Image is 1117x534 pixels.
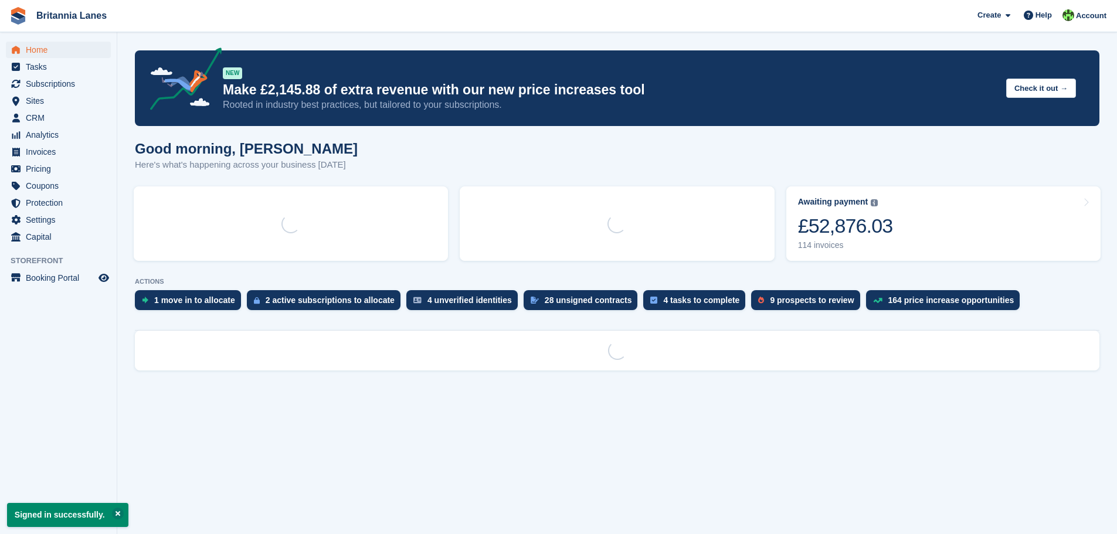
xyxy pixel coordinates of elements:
[6,178,111,194] a: menu
[531,297,539,304] img: contract_signature_icon-13c848040528278c33f63329250d36e43548de30e8caae1d1a13099fd9432cc5.svg
[26,42,96,58] span: Home
[140,47,222,114] img: price-adjustments-announcement-icon-8257ccfd72463d97f412b2fc003d46551f7dbcb40ab6d574587a9cd5c0d94...
[26,212,96,228] span: Settings
[1006,79,1076,98] button: Check it out →
[650,297,657,304] img: task-75834270c22a3079a89374b754ae025e5fb1db73e45f91037f5363f120a921f8.svg
[223,81,997,98] p: Make £2,145.88 of extra revenue with our new price increases tool
[866,290,1026,316] a: 164 price increase opportunities
[97,271,111,285] a: Preview store
[154,295,235,305] div: 1 move in to allocate
[223,98,997,111] p: Rooted in industry best practices, but tailored to your subscriptions.
[545,295,632,305] div: 28 unsigned contracts
[6,144,111,160] a: menu
[1035,9,1052,21] span: Help
[11,255,117,267] span: Storefront
[6,110,111,126] a: menu
[663,295,739,305] div: 4 tasks to complete
[26,144,96,160] span: Invoices
[427,295,512,305] div: 4 unverified identities
[6,270,111,286] a: menu
[26,59,96,75] span: Tasks
[6,229,111,245] a: menu
[6,42,111,58] a: menu
[6,161,111,177] a: menu
[786,186,1101,261] a: Awaiting payment £52,876.03 114 invoices
[135,278,1099,285] p: ACTIONS
[142,297,148,304] img: move_ins_to_allocate_icon-fdf77a2bb77ea45bf5b3d319d69a93e2d87916cf1d5bf7949dd705db3b84f3ca.svg
[413,297,422,304] img: verify_identity-adf6edd0f0f0b5bbfe63781bf79b02c33cf7c696d77639b501bdc392416b5a36.svg
[770,295,854,305] div: 9 prospects to review
[643,290,751,316] a: 4 tasks to complete
[798,240,893,250] div: 114 invoices
[266,295,395,305] div: 2 active subscriptions to allocate
[26,93,96,109] span: Sites
[1062,9,1074,21] img: Robert Parr
[406,290,524,316] a: 4 unverified identities
[26,178,96,194] span: Coupons
[977,9,1001,21] span: Create
[7,503,128,527] p: Signed in successfully.
[6,93,111,109] a: menu
[751,290,865,316] a: 9 prospects to review
[135,158,358,172] p: Here's what's happening across your business [DATE]
[798,197,868,207] div: Awaiting payment
[758,297,764,304] img: prospect-51fa495bee0391a8d652442698ab0144808aea92771e9ea1ae160a38d050c398.svg
[254,297,260,304] img: active_subscription_to_allocate_icon-d502201f5373d7db506a760aba3b589e785aa758c864c3986d89f69b8ff3...
[26,76,96,92] span: Subscriptions
[524,290,644,316] a: 28 unsigned contracts
[26,110,96,126] span: CRM
[247,290,406,316] a: 2 active subscriptions to allocate
[26,127,96,143] span: Analytics
[873,298,882,303] img: price_increase_opportunities-93ffe204e8149a01c8c9dc8f82e8f89637d9d84a8eef4429ea346261dce0b2c0.svg
[6,127,111,143] a: menu
[6,195,111,211] a: menu
[6,76,111,92] a: menu
[32,6,111,25] a: Britannia Lanes
[135,290,247,316] a: 1 move in to allocate
[1076,10,1106,22] span: Account
[6,59,111,75] a: menu
[6,212,111,228] a: menu
[888,295,1014,305] div: 164 price increase opportunities
[26,161,96,177] span: Pricing
[223,67,242,79] div: NEW
[26,229,96,245] span: Capital
[9,7,27,25] img: stora-icon-8386f47178a22dfd0bd8f6a31ec36ba5ce8667c1dd55bd0f319d3a0aa187defe.svg
[798,214,893,238] div: £52,876.03
[26,270,96,286] span: Booking Portal
[26,195,96,211] span: Protection
[871,199,878,206] img: icon-info-grey-7440780725fd019a000dd9b08b2336e03edf1995a4989e88bcd33f0948082b44.svg
[135,141,358,157] h1: Good morning, [PERSON_NAME]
